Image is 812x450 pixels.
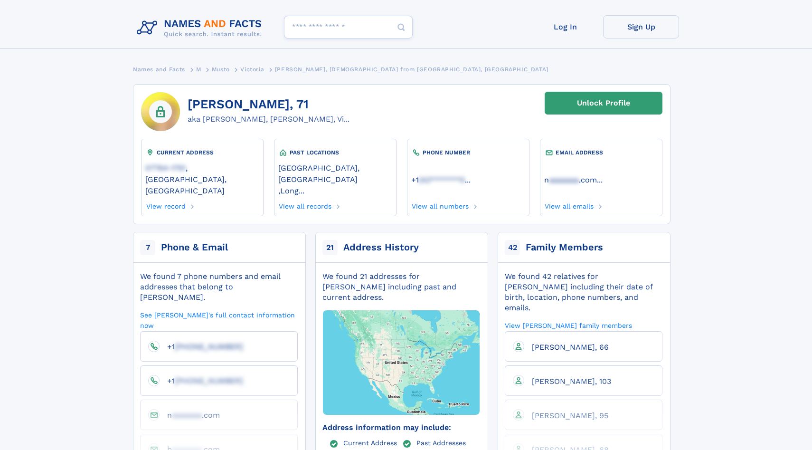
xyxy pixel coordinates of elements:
a: 07764-1751, [GEOGRAPHIC_DATA], [GEOGRAPHIC_DATA] [145,163,259,195]
button: Search Button [390,16,413,39]
span: [PERSON_NAME], 66 [532,343,609,352]
a: View [PERSON_NAME] family members [505,321,632,330]
span: [PERSON_NAME], 103 [532,377,611,386]
a: Victoria [240,63,264,75]
a: View all emails [544,200,594,210]
a: [PERSON_NAME], 66 [524,342,609,351]
span: 21 [322,240,338,255]
a: [PERSON_NAME], 103 [524,376,611,385]
span: 42 [505,240,520,255]
div: PAST LOCATIONS [278,148,392,157]
a: naaaaaaa.com [160,410,220,419]
img: Map with markers on addresses Victoria M Musto [306,283,496,441]
a: Past Addresses [416,439,466,446]
a: Current Address [343,439,397,446]
a: ... [411,175,525,184]
div: CURRENT ADDRESS [145,148,259,157]
a: Long... [280,185,304,195]
div: We found 42 relatives for [PERSON_NAME] including their date of birth, location, phone numbers, a... [505,271,662,313]
input: search input [284,16,413,38]
span: M [196,66,201,73]
span: [PHONE_NUMBER] [175,342,243,351]
span: 7 [140,240,155,255]
a: View all records [278,200,332,210]
a: [PERSON_NAME], 95 [524,411,608,420]
div: Unlock Profile [577,92,630,114]
a: Musto [212,63,230,75]
a: Log In [527,15,603,38]
a: naaaaaaa.com [544,174,597,184]
span: Victoria [240,66,264,73]
a: +1[PHONE_NUMBER] [160,342,243,351]
span: 07764-1751 [145,163,186,172]
a: Names and Facts [133,63,185,75]
div: , [278,157,392,200]
div: aka [PERSON_NAME], [PERSON_NAME], Vi... [188,114,349,125]
a: See [PERSON_NAME]'s full contact information now [140,310,298,330]
span: [PERSON_NAME], [DEMOGRAPHIC_DATA] from [GEOGRAPHIC_DATA], [GEOGRAPHIC_DATA] [275,66,548,73]
a: Sign Up [603,15,679,38]
div: Address information may include: [322,422,480,433]
a: M [196,63,201,75]
div: We found 21 addresses for [PERSON_NAME] including past and current address. [322,271,480,303]
a: [GEOGRAPHIC_DATA], [GEOGRAPHIC_DATA] [278,163,392,184]
span: aaaaaaa [549,175,579,184]
a: +1[PHONE_NUMBER] [160,376,243,385]
a: View record [145,200,186,210]
a: ... [544,175,658,184]
a: View all numbers [411,200,469,210]
span: aaaaaaa [172,411,202,420]
span: [PHONE_NUMBER] [175,376,243,385]
div: Family Members [526,241,603,254]
div: Address History [343,241,419,254]
div: PHONE NUMBER [411,148,525,157]
div: We found 7 phone numbers and email addresses that belong to [PERSON_NAME]. [140,271,298,303]
img: Logo Names and Facts [133,15,270,41]
span: Musto [212,66,230,73]
a: Unlock Profile [545,92,662,115]
div: EMAIL ADDRESS [544,148,658,157]
div: Phone & Email [161,241,228,254]
span: [PERSON_NAME], 95 [532,411,608,420]
h1: [PERSON_NAME], 71 [188,97,349,112]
